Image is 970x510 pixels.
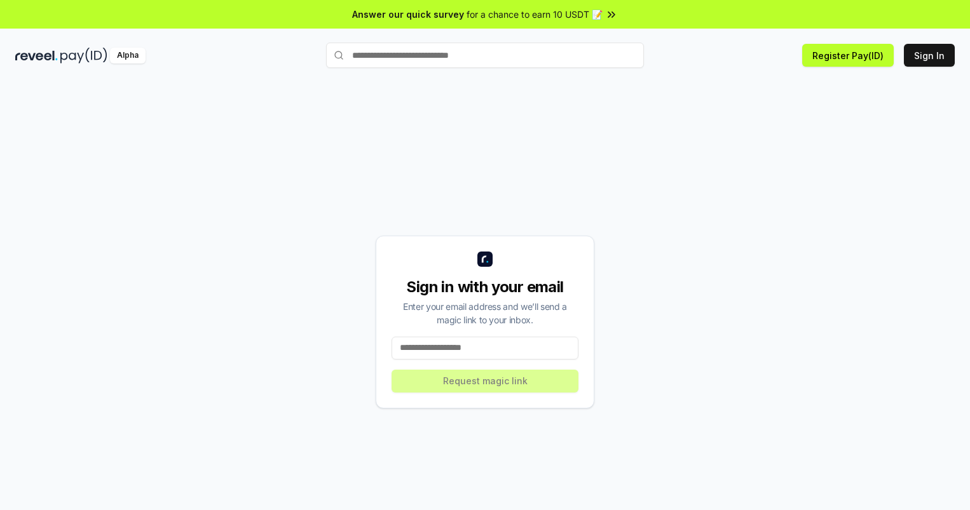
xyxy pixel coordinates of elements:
img: reveel_dark [15,48,58,64]
img: logo_small [477,252,493,267]
div: Alpha [110,48,146,64]
img: pay_id [60,48,107,64]
span: Answer our quick survey [352,8,464,21]
div: Sign in with your email [392,277,578,297]
div: Enter your email address and we’ll send a magic link to your inbox. [392,300,578,326]
button: Register Pay(ID) [802,44,894,67]
button: Sign In [904,44,955,67]
span: for a chance to earn 10 USDT 📝 [467,8,603,21]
